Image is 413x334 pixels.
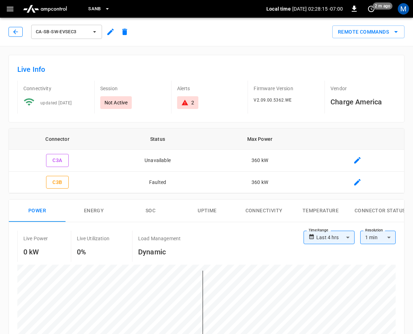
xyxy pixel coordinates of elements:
p: Live Utilization [77,235,109,242]
td: 360 kW [209,150,310,172]
p: Session [100,85,165,92]
p: Live Power [23,235,48,242]
button: Temperature [292,200,349,222]
p: Firmware Version [254,85,319,92]
th: Max Power [209,128,310,150]
div: Last 4 hrs [316,231,355,244]
button: Power [9,200,66,222]
p: Local time [266,5,291,12]
span: ca-sb-sw-evseC3 [36,28,88,36]
p: Connectivity [23,85,89,92]
p: Alerts [177,85,242,92]
div: remote commands options [332,25,404,39]
div: profile-icon [398,3,409,15]
p: Load Management [138,235,181,242]
button: ca-sb-sw-evseC3 [31,25,102,39]
button: C3B [46,176,69,189]
button: Energy [66,200,122,222]
button: Uptime [179,200,236,222]
h6: 0 kW [23,246,48,258]
img: ampcontrol.io logo [20,2,70,16]
p: Vendor [330,85,396,92]
h6: Live Info [17,64,396,75]
th: Connector [9,128,106,150]
h6: 0% [77,246,109,258]
div: 1 min [360,231,396,244]
p: [DATE] 02:28:15 -07:00 [292,5,343,12]
table: connector table [9,128,404,193]
span: SanB [88,5,101,13]
h6: Charge America [330,96,396,108]
span: updated [DATE] [40,100,72,105]
div: 2 [191,99,194,106]
button: set refresh interval [366,3,377,15]
h6: Dynamic [138,246,181,258]
td: Unavailable [106,150,209,172]
label: Time Range [309,228,328,233]
th: Status [106,128,209,150]
span: V2.09.00.5362.WE [254,98,292,103]
label: Resolution [365,228,383,233]
span: 2 m ago [373,2,392,10]
td: Faulted [106,172,209,194]
td: 360 kW [209,172,310,194]
button: Remote Commands [332,25,404,39]
button: SanB [85,2,113,16]
button: C3A [46,154,69,167]
button: Connectivity [236,200,292,222]
button: Connector Status [349,200,411,222]
button: SOC [122,200,179,222]
p: Not Active [104,99,128,106]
